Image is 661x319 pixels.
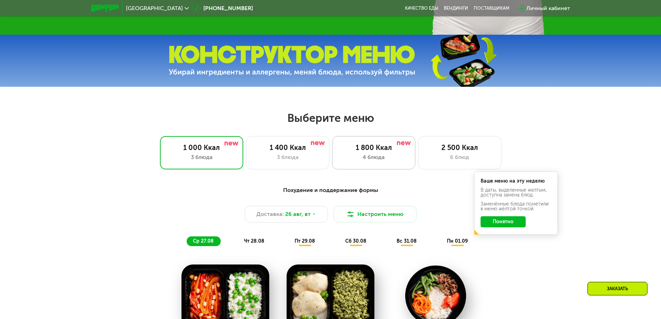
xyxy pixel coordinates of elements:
div: 1 400 Ккал [253,143,322,152]
span: пн 01.09 [447,238,468,244]
a: [PHONE_NUMBER] [192,4,253,12]
div: 4 блюда [339,153,408,161]
a: Качество еды [405,6,438,11]
div: Заказать [587,282,647,295]
div: 1 800 Ккал [339,143,408,152]
a: Вендинги [444,6,468,11]
span: ср 27.08 [193,238,214,244]
span: вс 31.08 [397,238,417,244]
span: пт 29.08 [295,238,315,244]
div: Похудение и поддержание формы [125,186,536,195]
span: [GEOGRAPHIC_DATA] [126,6,183,11]
div: Ваше меню на эту неделю [481,179,551,184]
div: 1 000 Ккал [167,143,236,152]
span: чт 28.08 [244,238,264,244]
button: Настроить меню [333,206,417,223]
div: 3 блюда [167,153,236,161]
div: 2 500 Ккал [425,143,494,152]
span: Доставка: [256,210,284,218]
h2: Выберите меню [22,111,639,125]
div: 6 блюд [425,153,494,161]
div: 3 блюда [253,153,322,161]
div: поставщикам [474,6,509,11]
div: Личный кабинет [526,4,570,12]
div: Заменённые блюда пометили в меню жёлтой точкой. [481,202,551,211]
button: Понятно [481,216,526,227]
span: сб 30.08 [345,238,366,244]
div: В даты, выделенные желтым, доступна замена блюд. [481,188,551,198]
span: 26 авг, вт [285,210,311,218]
